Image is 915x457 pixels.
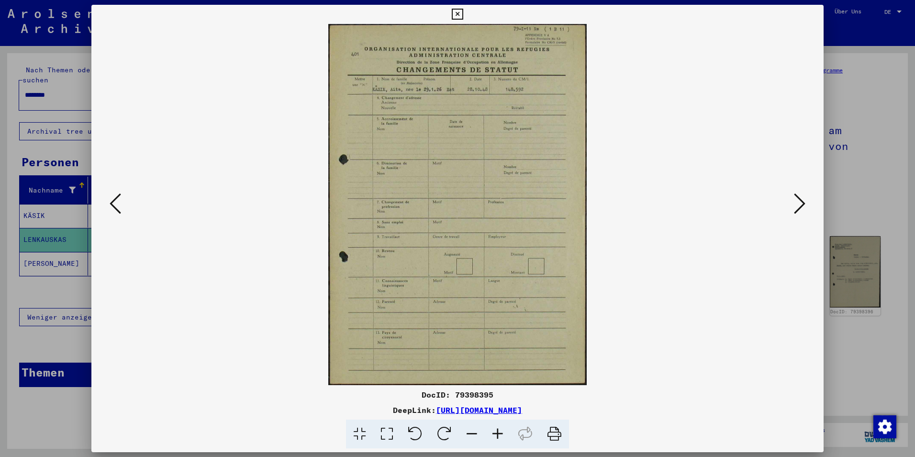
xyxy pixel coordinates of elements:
[124,24,791,385] img: 001.jpg
[873,415,896,438] img: Zustimmung ändern
[91,404,824,416] div: DeepLink:
[873,415,896,438] div: Zustimmung ändern
[91,389,824,400] div: DocID: 79398395
[436,405,522,415] a: [URL][DOMAIN_NAME]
